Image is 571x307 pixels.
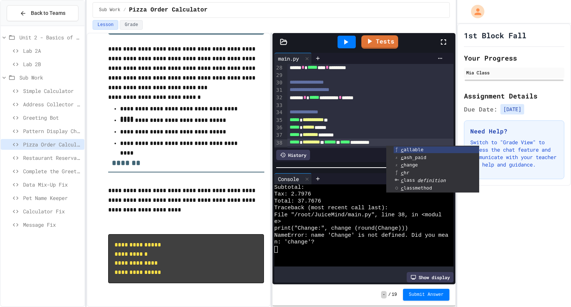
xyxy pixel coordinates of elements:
h1: 1st Block Fall [464,30,526,41]
span: [DATE] [500,104,524,114]
span: Restaurant Reservation System [23,154,81,162]
div: 35 [274,117,284,124]
h2: Assignment Details [464,91,564,101]
div: 31 [274,87,284,94]
div: 28 [274,64,284,72]
button: Grade [120,20,143,30]
span: Pizza Order Calculator [129,6,207,14]
span: Simple Calculator [23,87,81,95]
span: c [401,147,404,153]
span: Greeting Bot [23,114,81,122]
span: Complete the Greeting [23,167,81,175]
span: Due Date: [464,105,497,114]
button: Back to Teams [7,5,78,21]
div: Show display [407,272,454,282]
h2: Your Progress [464,53,564,63]
span: Back to Teams [31,9,65,17]
button: Submit Answer [403,289,450,301]
span: / [388,292,391,298]
span: File "/root/JuiceMind/main.py", line 38, in <modul [274,212,442,219]
div: 36 [274,124,284,132]
span: allable [401,147,423,152]
div: main.py [274,55,303,62]
a: Tests [361,35,398,49]
span: Submit Answer [409,292,444,298]
span: Lab 2B [23,60,81,68]
span: NameError: name 'Change' is not defined. Did you mea [274,232,448,239]
p: Switch to "Grade View" to access the chat feature and communicate with your teacher for help and ... [470,139,558,168]
div: 29 [274,72,284,79]
span: print("Change:", change (round(Change))) [274,225,408,232]
div: main.py [274,53,312,64]
div: Console [274,173,312,184]
div: 38 [274,139,284,147]
div: Console [274,175,303,183]
span: Calculator Fix [23,207,81,215]
span: Pattern Display Challenge [23,127,81,135]
span: Pizza Order Calculator [23,140,81,148]
span: 19 [391,292,397,298]
div: 37 [274,132,284,139]
span: Total: 37.7676 [274,198,321,205]
div: History [276,150,310,160]
span: Data Mix-Up Fix [23,181,81,188]
span: / [123,7,126,13]
ul: Completions [386,146,479,193]
div: Mia Class [466,69,562,76]
span: Traceback (most recent call last): [274,205,388,211]
div: 32 [274,94,284,101]
span: Sub Work [99,7,120,13]
div: My Account [463,3,486,20]
span: Subtotal: [274,184,304,191]
span: Sub Work [19,74,81,81]
span: - [381,291,387,298]
h3: Need Help? [470,127,558,136]
span: n: 'change'? [274,239,314,246]
span: Pet Name Keeper [23,194,81,202]
div: 30 [274,79,284,87]
span: e> [274,219,281,225]
span: Lab 2A [23,47,81,55]
div: 34 [274,109,284,116]
span: Address Collector Fix [23,100,81,108]
button: Lesson [93,20,118,30]
span: Unit 2 - Basics of Python [19,33,81,41]
div: 33 [274,102,284,109]
span: Message Fix [23,221,81,229]
span: Tax: 2.7976 [274,191,311,198]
